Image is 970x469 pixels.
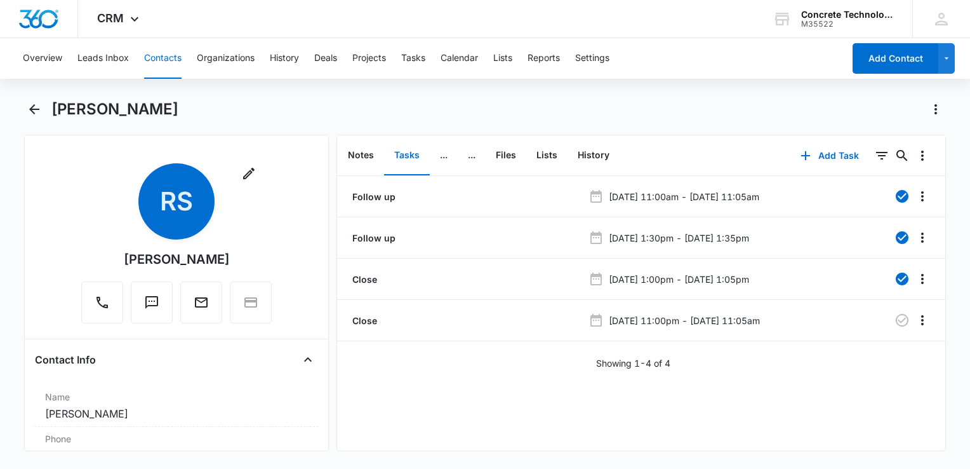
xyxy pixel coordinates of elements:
a: Call [81,301,123,312]
button: ... [430,136,458,175]
a: Follow up [350,231,395,245]
button: Overflow Menu [912,228,933,248]
div: Phone[PHONE_NUMBER] [35,427,318,469]
a: Close [350,273,377,286]
p: Showing 1-4 of 4 [596,357,670,370]
button: Call [81,282,123,323]
h1: [PERSON_NAME] [51,100,178,119]
button: Contacts [144,38,182,79]
label: Name [45,390,308,404]
button: Lists [493,38,512,79]
button: Leads Inbox [77,38,129,79]
button: Overflow Menu [912,186,933,207]
button: Overflow Menu [912,310,933,330]
button: History [270,38,299,79]
dd: [PERSON_NAME] [45,406,308,421]
button: Text [131,282,173,323]
p: [DATE] 11:00am - [DATE] 11:05am [609,190,759,203]
div: account name [801,10,894,20]
a: [PHONE_NUMBER] [45,448,136,463]
button: Lists [526,136,568,175]
button: Add Contact [853,43,938,74]
p: [DATE] 11:00pm - [DATE] 11:05am [609,314,760,327]
button: Deals [314,38,337,79]
button: Files [486,136,526,175]
button: History [568,136,620,175]
div: [PERSON_NAME] [124,250,230,269]
a: Email [180,301,222,312]
button: Projects [352,38,386,79]
button: Email [180,282,222,323]
button: Reports [528,38,560,79]
button: Overflow Menu [912,269,933,289]
button: Overview [23,38,62,79]
button: Calendar [441,38,478,79]
button: ... [458,136,486,175]
h4: Contact Info [35,352,96,367]
span: CRM [97,11,124,25]
button: Close [298,350,318,370]
div: Name[PERSON_NAME] [35,385,318,427]
a: Follow up [350,190,395,203]
button: Settings [575,38,609,79]
p: [DATE] 1:30pm - [DATE] 1:35pm [609,231,749,245]
button: Add Task [788,140,872,171]
button: Actions [926,99,946,119]
button: Filters [872,146,892,166]
button: Tasks [384,136,430,175]
a: Close [350,314,377,327]
button: Tasks [401,38,425,79]
div: account id [801,20,894,29]
a: Text [131,301,173,312]
label: Phone [45,432,308,445]
button: Back [24,99,44,119]
button: Organizations [197,38,255,79]
button: Overflow Menu [912,146,933,166]
button: Search... [892,146,912,166]
button: Notes [338,136,384,175]
span: RS [138,163,215,240]
p: [DATE] 1:00pm - [DATE] 1:05pm [609,273,749,286]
